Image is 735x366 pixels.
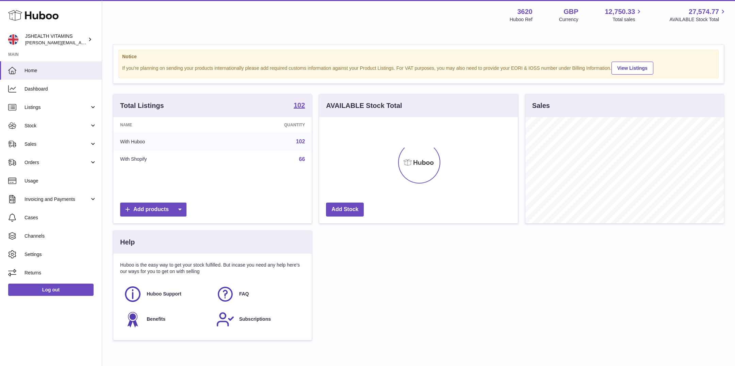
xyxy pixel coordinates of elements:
[299,156,305,162] a: 66
[669,16,727,23] span: AVAILABLE Stock Total
[605,7,635,16] span: 12,750.33
[24,86,97,92] span: Dashboard
[24,67,97,74] span: Home
[294,102,305,110] a: 102
[239,291,249,297] span: FAQ
[605,7,643,23] a: 12,750.33 Total sales
[216,310,302,329] a: Subscriptions
[24,178,97,184] span: Usage
[24,233,97,239] span: Channels
[24,196,89,203] span: Invoicing and Payments
[8,284,94,296] a: Log out
[120,262,305,275] p: Huboo is the easy way to get your stock fulfilled. But incase you need any help here's our ways f...
[8,34,18,45] img: francesca@jshealthvitamins.com
[689,7,719,16] span: 27,574.77
[669,7,727,23] a: 27,574.77 AVAILABLE Stock Total
[296,139,305,144] a: 102
[24,251,97,258] span: Settings
[122,61,715,75] div: If you're planning on sending your products internationally please add required customs informati...
[326,203,364,217] a: Add Stock
[113,150,220,168] td: With Shopify
[612,16,643,23] span: Total sales
[120,101,164,110] h3: Total Listings
[113,133,220,150] td: With Huboo
[294,102,305,109] strong: 102
[25,40,136,45] span: [PERSON_NAME][EMAIL_ADDRESS][DOMAIN_NAME]
[326,101,402,110] h3: AVAILABLE Stock Total
[24,214,97,221] span: Cases
[510,16,533,23] div: Huboo Ref
[124,310,209,329] a: Benefits
[122,53,715,60] strong: Notice
[559,16,578,23] div: Currency
[147,316,165,322] span: Benefits
[24,104,89,111] span: Listings
[120,203,186,217] a: Add products
[24,159,89,166] span: Orders
[124,285,209,303] a: Huboo Support
[25,33,86,46] div: JSHEALTH VITAMINS
[239,316,271,322] span: Subscriptions
[216,285,302,303] a: FAQ
[113,117,220,133] th: Name
[563,7,578,16] strong: GBP
[24,141,89,147] span: Sales
[120,238,135,247] h3: Help
[517,7,533,16] strong: 3620
[532,101,550,110] h3: Sales
[220,117,312,133] th: Quantity
[611,62,653,75] a: View Listings
[24,123,89,129] span: Stock
[24,270,97,276] span: Returns
[147,291,181,297] span: Huboo Support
